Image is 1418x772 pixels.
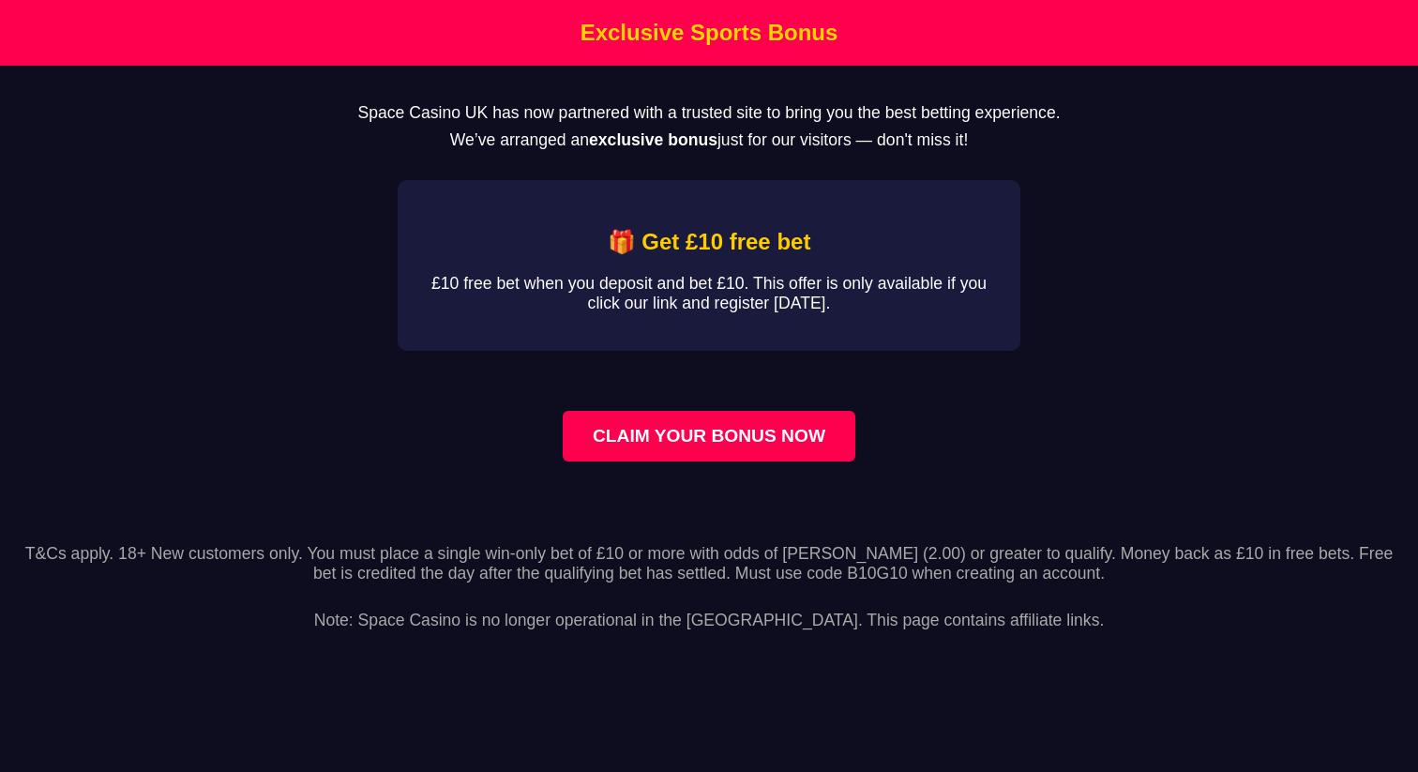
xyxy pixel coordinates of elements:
a: Claim your bonus now [563,411,855,462]
p: Space Casino UK has now partnered with a trusted site to bring you the best betting experience. [30,103,1388,123]
p: Note: Space Casino is no longer operational in the [GEOGRAPHIC_DATA]. This page contains affiliat... [15,591,1403,630]
p: T&Cs apply. 18+ New customers only. You must place a single win-only bet of £10 or more with odds... [15,544,1403,583]
p: We’ve arranged an just for our visitors — don't miss it! [30,130,1388,150]
h1: Exclusive Sports Bonus [5,20,1413,46]
div: Affiliate Bonus [398,180,1020,351]
h2: 🎁 Get £10 free bet [428,229,990,255]
strong: exclusive bonus [589,130,717,149]
p: £10 free bet when you deposit and bet £10. This offer is only available if you click our link and... [428,274,990,313]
